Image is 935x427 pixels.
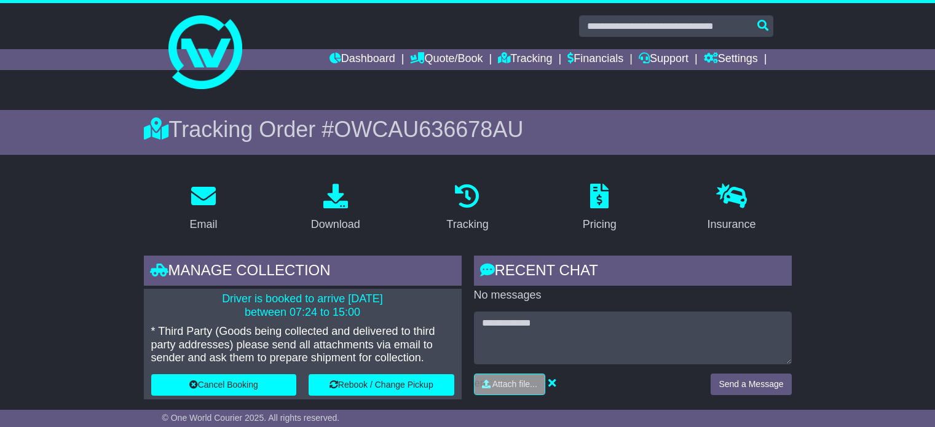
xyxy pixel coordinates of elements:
a: Support [639,49,688,70]
span: © One World Courier 2025. All rights reserved. [162,413,340,423]
p: Driver is booked to arrive [DATE] between 07:24 to 15:00 [151,292,454,319]
div: Insurance [708,216,756,233]
button: Rebook / Change Pickup [309,374,454,396]
div: Download [311,216,360,233]
a: Email [181,179,225,237]
button: Cancel Booking [151,374,297,396]
div: Manage collection [144,256,462,289]
div: Tracking [446,216,488,233]
div: Pricing [583,216,617,233]
a: Dashboard [329,49,395,70]
a: Financials [567,49,623,70]
p: No messages [474,289,792,302]
a: Quote/Book [410,49,483,70]
a: Download [303,179,368,237]
a: Tracking [498,49,552,70]
div: RECENT CHAT [474,256,792,289]
a: Settings [704,49,758,70]
div: Email [189,216,217,233]
div: Tracking Order # [144,116,792,143]
a: Insurance [700,179,764,237]
a: Pricing [575,179,625,237]
button: Send a Message [711,374,791,395]
a: Tracking [438,179,496,237]
span: OWCAU636678AU [334,117,523,142]
p: * Third Party (Goods being collected and delivered to third party addresses) please send all atta... [151,325,454,365]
